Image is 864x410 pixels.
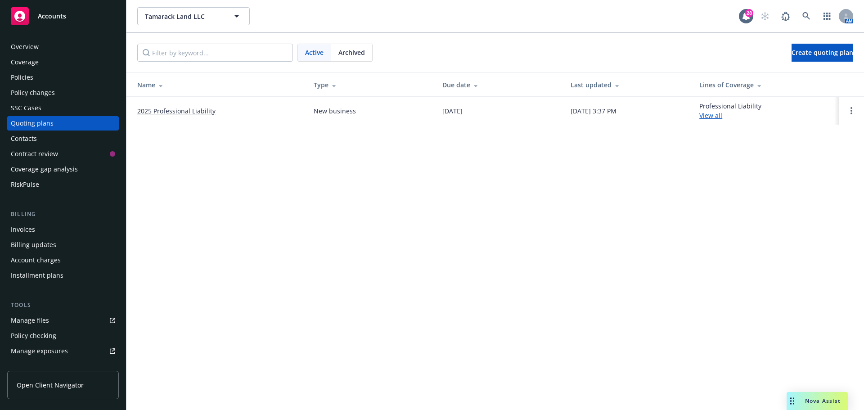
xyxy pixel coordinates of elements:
[11,177,39,192] div: RiskPulse
[745,9,753,17] div: 28
[11,86,55,100] div: Policy changes
[7,116,119,131] a: Quoting plans
[11,313,49,328] div: Manage files
[7,70,119,85] a: Policies
[11,116,54,131] div: Quoting plans
[11,359,70,374] div: Manage certificates
[11,329,56,343] div: Policy checking
[7,253,119,267] a: Account charges
[756,7,774,25] a: Start snowing
[7,329,119,343] a: Policy checking
[11,238,56,252] div: Billing updates
[7,86,119,100] a: Policy changes
[338,48,365,57] span: Archived
[442,80,557,90] div: Due date
[7,131,119,146] a: Contacts
[314,106,356,116] div: New business
[11,40,39,54] div: Overview
[7,55,119,69] a: Coverage
[7,268,119,283] a: Installment plans
[11,222,35,237] div: Invoices
[571,80,685,90] div: Last updated
[7,222,119,237] a: Invoices
[7,313,119,328] a: Manage files
[805,397,841,405] span: Nova Assist
[137,7,250,25] button: Tamarack Land LLC
[11,70,33,85] div: Policies
[7,101,119,115] a: SSC Cases
[442,106,463,116] div: [DATE]
[11,147,58,161] div: Contract review
[7,359,119,374] a: Manage certificates
[11,101,41,115] div: SSC Cases
[17,380,84,390] span: Open Client Navigator
[145,12,223,21] span: Tamarack Land LLC
[699,80,832,90] div: Lines of Coverage
[777,7,795,25] a: Report a Bug
[7,301,119,310] div: Tools
[137,44,293,62] input: Filter by keyword...
[38,13,66,20] span: Accounts
[7,210,119,219] div: Billing
[7,162,119,176] a: Coverage gap analysis
[792,48,853,57] span: Create quoting plan
[7,4,119,29] a: Accounts
[11,268,63,283] div: Installment plans
[7,344,119,358] a: Manage exposures
[305,48,324,57] span: Active
[699,101,761,120] div: Professional Liability
[787,392,848,410] button: Nova Assist
[7,40,119,54] a: Overview
[11,253,61,267] div: Account charges
[818,7,836,25] a: Switch app
[137,80,299,90] div: Name
[11,55,39,69] div: Coverage
[7,147,119,161] a: Contract review
[846,105,857,116] a: Open options
[797,7,815,25] a: Search
[314,80,428,90] div: Type
[571,106,616,116] div: [DATE] 3:37 PM
[792,44,853,62] a: Create quoting plan
[7,177,119,192] a: RiskPulse
[11,344,68,358] div: Manage exposures
[7,238,119,252] a: Billing updates
[137,106,216,116] a: 2025 Professional Liability
[699,111,722,120] a: View all
[11,162,78,176] div: Coverage gap analysis
[787,392,798,410] div: Drag to move
[11,131,37,146] div: Contacts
